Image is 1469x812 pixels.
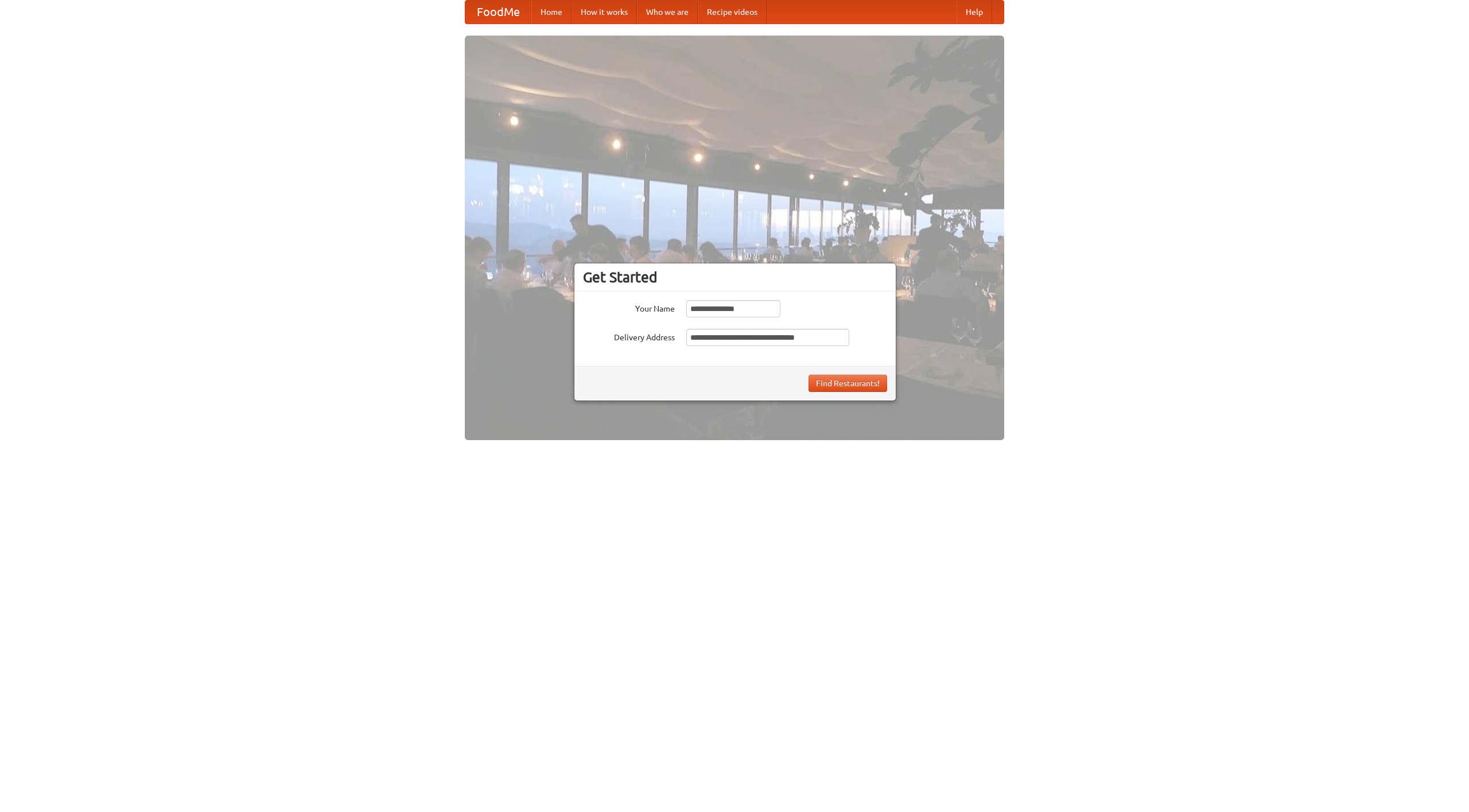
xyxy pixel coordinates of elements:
a: Recipe videos [698,1,767,24]
label: Delivery Address [583,329,675,343]
a: Home [531,1,572,24]
a: Who we are [637,1,698,24]
button: Find Restaurants! [809,375,887,392]
a: How it works [572,1,637,24]
label: Your Name [583,300,675,314]
a: Help [957,1,992,24]
a: FoodMe [465,1,531,24]
h3: Get Started [583,269,887,286]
